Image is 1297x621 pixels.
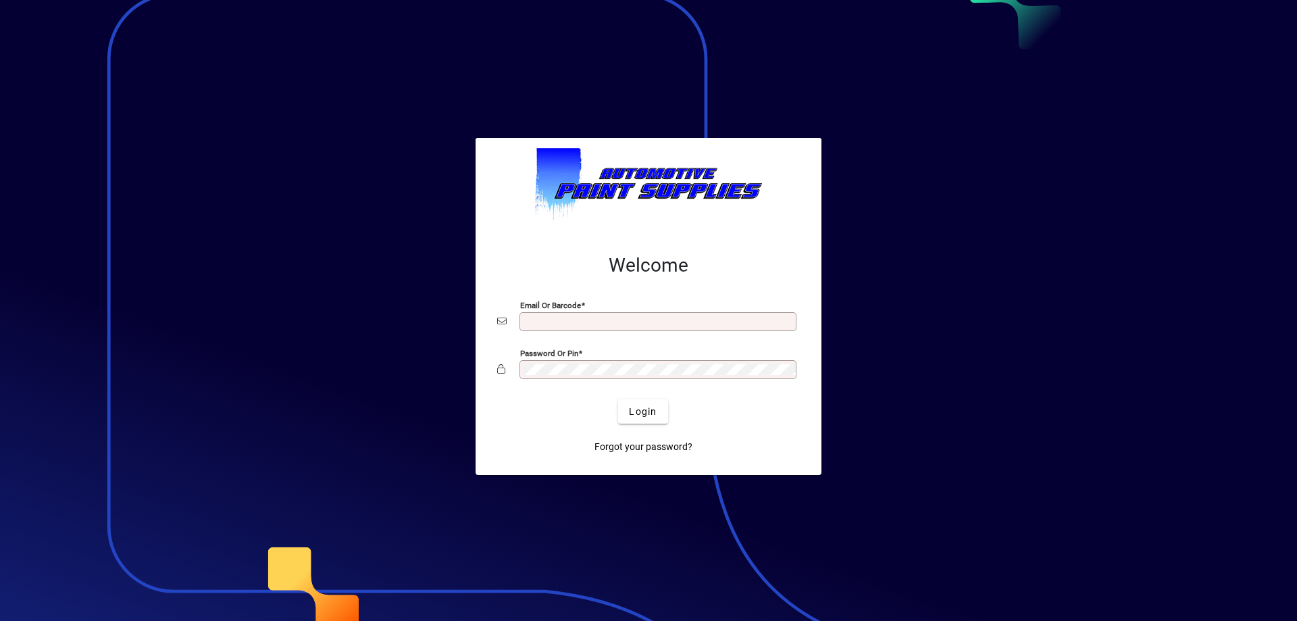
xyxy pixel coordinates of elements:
[497,254,800,277] h2: Welcome
[520,349,578,358] mat-label: Password or Pin
[520,301,581,310] mat-label: Email or Barcode
[618,399,667,424] button: Login
[589,434,698,459] a: Forgot your password?
[594,440,692,454] span: Forgot your password?
[629,405,657,419] span: Login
